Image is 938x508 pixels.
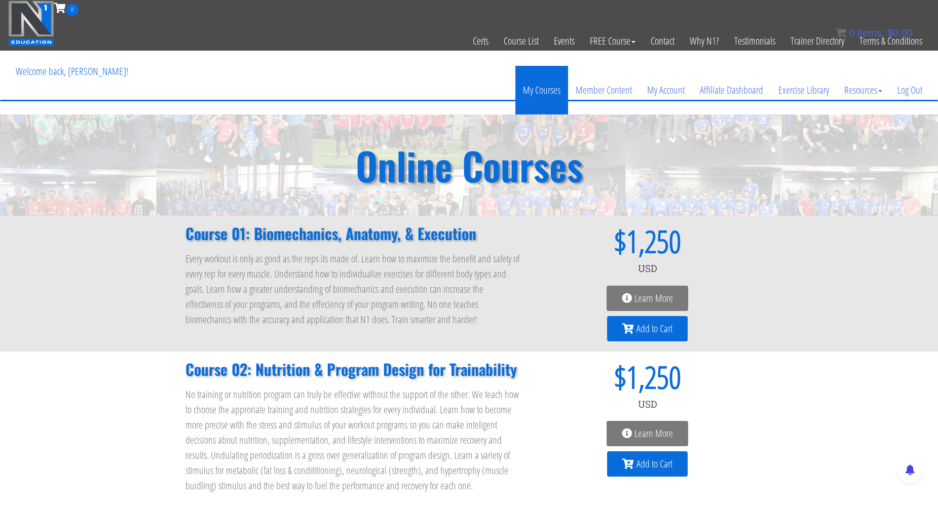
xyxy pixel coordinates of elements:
p: Every workout is only as good as the reps its made of. Learn how to maximize the benefit and safe... [185,251,522,327]
a: 0 [54,1,79,15]
p: Welcome back, [PERSON_NAME]! [8,51,136,92]
span: Add to Cart [636,459,672,469]
a: Member Content [568,66,640,114]
a: My Account [640,66,692,114]
a: Course List [496,16,546,66]
h2: Course 01: Biomechanics, Anatomy, & Execution [185,226,522,241]
span: $ [542,226,626,256]
a: Contact [643,16,682,66]
a: Add to Cart [607,451,688,477]
bdi: 0.00 [887,27,913,38]
a: Resources [837,66,890,114]
a: Exercise Library [771,66,837,114]
a: Learn More [607,286,688,311]
a: Events [546,16,582,66]
a: Terms & Conditions [852,16,930,66]
a: Why N1? [682,16,727,66]
span: Learn More [634,428,673,439]
a: Affiliate Dashboard [692,66,771,114]
a: Learn More [607,421,688,446]
img: n1-education [8,1,54,46]
span: Learn More [634,293,673,303]
a: FREE Course [582,16,643,66]
span: Add to Cart [636,324,672,334]
p: No training or nutrition program can truly be effective without the support of the other. We teac... [185,387,522,493]
h2: Online Courses [356,146,583,184]
span: items: [857,27,884,38]
span: $ [887,27,893,38]
div: USD [542,392,753,416]
a: Testimonials [727,16,783,66]
a: Trainer Directory [783,16,852,66]
span: 0 [849,27,854,38]
a: My Courses [515,66,568,114]
h2: Course 02: Nutrition & Program Design for Trainability [185,362,522,377]
span: 1,250 [626,226,681,256]
a: Certs [465,16,496,66]
a: 0 items: $0.00 [836,27,913,38]
img: icon11.png [836,28,846,38]
div: USD [542,256,753,281]
a: Log Out [890,66,930,114]
a: Add to Cart [607,316,688,341]
span: $ [542,362,626,392]
span: 1,250 [626,362,681,392]
span: 0 [66,4,79,16]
